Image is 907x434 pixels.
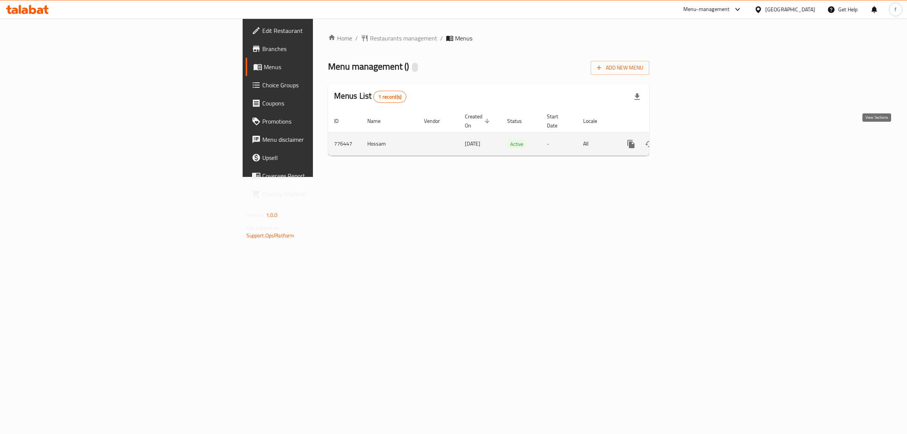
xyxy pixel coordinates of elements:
span: ID [334,116,348,126]
div: Active [507,139,526,149]
button: more [622,135,640,153]
span: Menus [264,62,388,71]
a: Support.OpsPlatform [246,231,294,240]
span: Get support on: [246,223,281,233]
span: 1 record(s) [374,93,406,101]
span: Active [507,140,526,149]
span: Grocery Checklist [262,189,388,198]
span: Coverage Report [262,171,388,180]
a: Coupons [246,94,394,112]
h2: Menus List [334,90,406,103]
span: Upsell [262,153,388,162]
table: enhanced table [328,110,701,156]
span: Menu disclaimer [262,135,388,144]
div: [GEOGRAPHIC_DATA] [765,5,815,14]
span: Coupons [262,99,388,108]
a: Menu disclaimer [246,130,394,149]
span: Branches [262,44,388,53]
span: Name [367,116,390,126]
span: Edit Restaurant [262,26,388,35]
span: Menu management ( ) [328,58,409,75]
button: Add New Menu [591,61,649,75]
nav: breadcrumb [328,34,650,43]
span: Promotions [262,117,388,126]
span: Add New Menu [597,63,643,73]
span: Choice Groups [262,81,388,90]
span: Start Date [547,112,568,130]
a: Branches [246,40,394,58]
button: Change Status [640,135,658,153]
span: Vendor [424,116,450,126]
span: Menus [455,34,472,43]
span: 1.0.0 [266,210,278,220]
a: Promotions [246,112,394,130]
span: f [895,5,896,14]
a: Menus [246,58,394,76]
td: All [577,132,616,155]
div: Menu-management [683,5,730,14]
a: Edit Restaurant [246,22,394,40]
div: Total records count [373,91,406,103]
th: Actions [616,110,701,133]
td: - [541,132,577,155]
span: Restaurants management [370,34,437,43]
span: Created On [465,112,492,130]
span: [DATE] [465,139,480,149]
a: Choice Groups [246,76,394,94]
li: / [440,34,443,43]
span: Locale [583,116,607,126]
a: Coverage Report [246,167,394,185]
a: Restaurants management [361,34,437,43]
span: Version: [246,210,265,220]
span: Status [507,116,532,126]
a: Upsell [246,149,394,167]
div: Export file [628,88,646,106]
a: Grocery Checklist [246,185,394,203]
